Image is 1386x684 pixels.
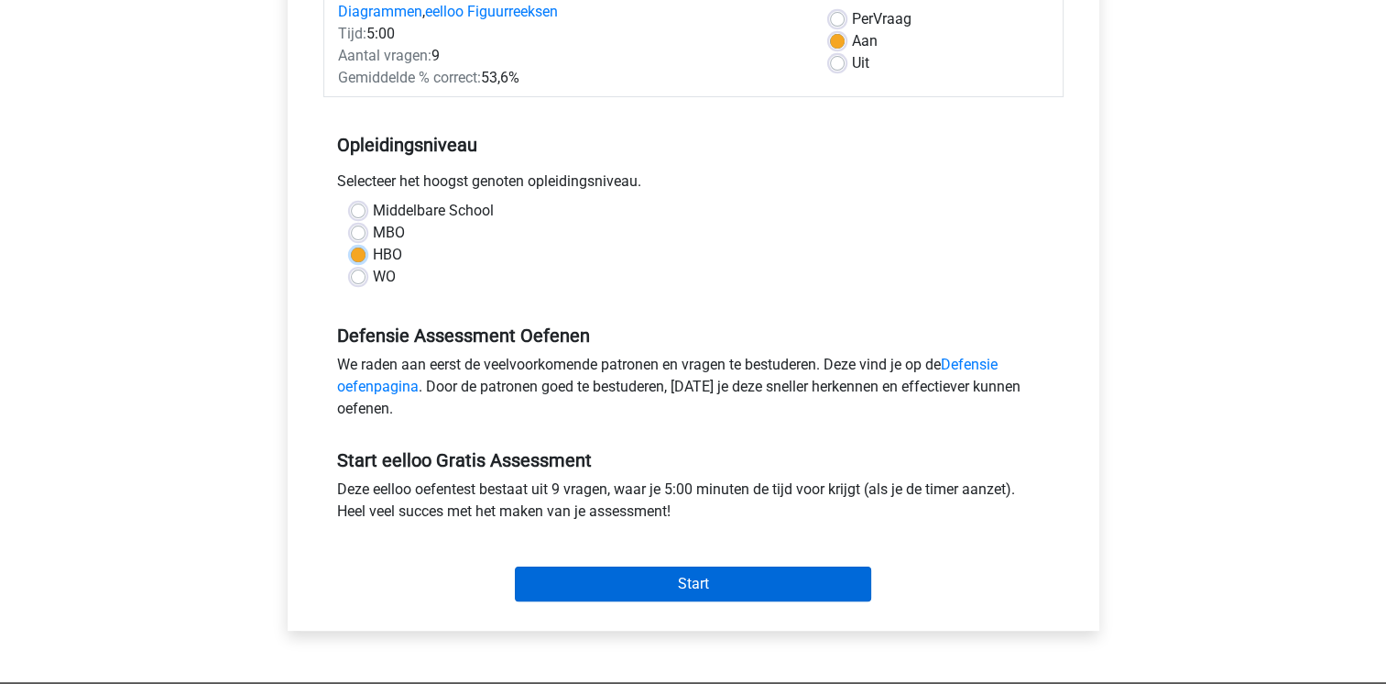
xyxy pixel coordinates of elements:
[852,52,869,74] label: Uit
[373,244,402,266] label: HBO
[323,479,1064,530] div: Deze eelloo oefentest bestaat uit 9 vragen, waar je 5:00 minuten de tijd voor krijgt (als je de t...
[425,3,558,20] a: eelloo Figuurreeksen
[324,67,816,89] div: 53,6%
[852,8,911,30] label: Vraag
[324,23,816,45] div: 5:00
[323,354,1064,427] div: We raden aan eerst de veelvoorkomende patronen en vragen te bestuderen. Deze vind je op de . Door...
[337,127,1050,163] h5: Opleidingsniveau
[852,30,878,52] label: Aan
[323,171,1064,200] div: Selecteer het hoogst genoten opleidingsniveau.
[373,222,405,244] label: MBO
[337,449,1050,471] h5: Start eelloo Gratis Assessment
[852,10,873,28] span: Per
[338,69,481,86] span: Gemiddelde % correct:
[337,325,1050,347] h5: Defensie Assessment Oefenen
[373,266,396,288] label: WO
[338,47,431,64] span: Aantal vragen:
[324,45,816,67] div: 9
[338,25,366,42] span: Tijd:
[515,567,871,601] input: Start
[373,200,494,222] label: Middelbare School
